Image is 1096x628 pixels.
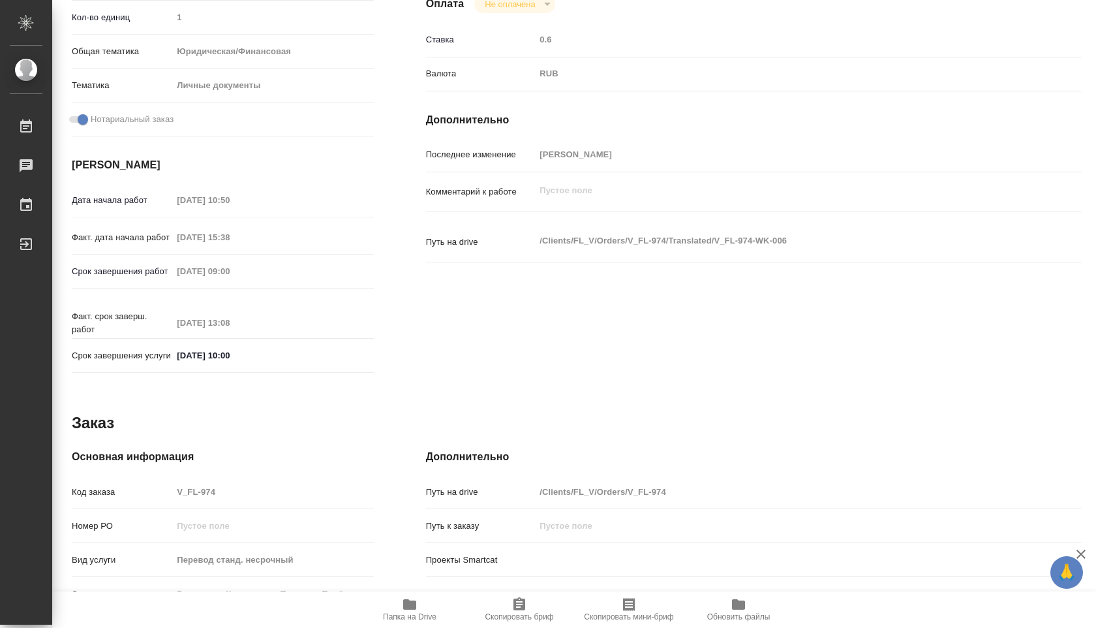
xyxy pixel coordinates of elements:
[1050,556,1083,589] button: 🙏
[72,231,172,244] p: Факт. дата начала работ
[72,11,172,24] p: Кол-во единиц
[426,449,1082,465] h4: Дополнительно
[72,520,172,533] p: Номер РО
[535,63,1027,85] div: RUB
[383,612,436,621] span: Папка на Drive
[535,516,1027,535] input: Пустое поле
[426,112,1082,128] h4: Дополнительно
[172,40,373,63] div: Юридическая/Финансовая
[1056,559,1078,586] span: 🙏
[684,591,793,628] button: Обновить файлы
[426,185,536,198] p: Комментарий к работе
[72,349,172,362] p: Срок завершения услуги
[172,74,373,97] div: Личные документы
[426,486,536,499] p: Путь на drive
[72,554,172,567] p: Вид услуги
[172,262,286,281] input: Пустое поле
[535,230,1027,252] textarea: /Clients/FL_V/Orders/V_FL-974/Translated/V_FL-974-WK-006
[535,30,1027,49] input: Пустое поле
[72,265,172,278] p: Срок завершения работ
[485,612,553,621] span: Скопировать бриф
[707,612,770,621] span: Обновить файлы
[426,148,536,161] p: Последнее изменение
[426,33,536,46] p: Ставка
[584,612,673,621] span: Скопировать мини-бриф
[172,346,286,365] input: ✎ Введи что-нибудь
[574,591,684,628] button: Скопировать мини-бриф
[426,554,536,567] p: Проекты Smartcat
[72,413,114,433] h2: Заказ
[426,236,536,249] p: Путь на drive
[535,145,1027,164] input: Пустое поле
[72,486,172,499] p: Код заказа
[464,591,574,628] button: Скопировать бриф
[172,313,286,332] input: Пустое поле
[72,157,374,173] h4: [PERSON_NAME]
[72,449,374,465] h4: Основная информация
[172,228,286,247] input: Пустое поле
[72,79,172,92] p: Тематика
[426,520,536,533] p: Путь к заказу
[172,8,373,27] input: Пустое поле
[172,584,373,603] input: Пустое поле
[72,588,172,601] p: Этапы услуги
[172,516,373,535] input: Пустое поле
[535,482,1027,501] input: Пустое поле
[72,45,172,58] p: Общая тематика
[72,310,172,336] p: Факт. срок заверш. работ
[172,550,373,569] input: Пустое поле
[72,194,172,207] p: Дата начала работ
[91,113,174,126] span: Нотариальный заказ
[172,482,373,501] input: Пустое поле
[172,191,286,210] input: Пустое поле
[355,591,464,628] button: Папка на Drive
[426,67,536,80] p: Валюта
